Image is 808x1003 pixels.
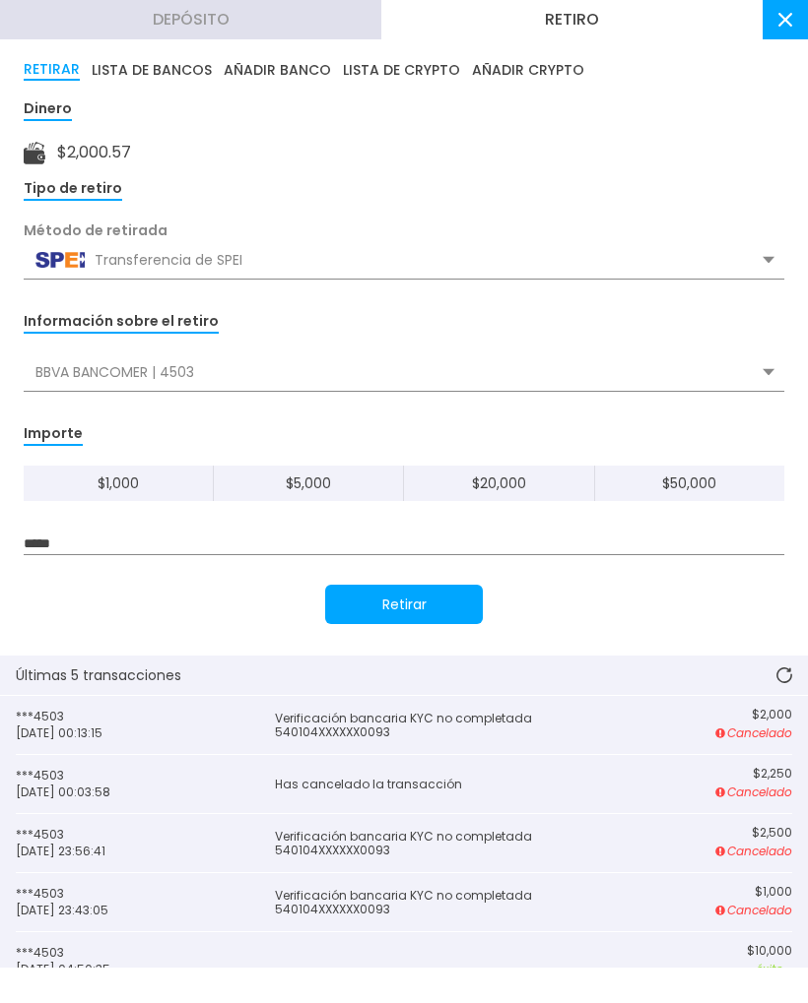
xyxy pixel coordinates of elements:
button: $5,000 [214,466,404,501]
p: Cancelado [715,843,792,860]
button: LISTA DE BANCOS [92,59,212,81]
p: Cancelado [715,724,792,742]
p: $ 2,500 [715,826,792,840]
p: [DATE] 04:50:35 [16,963,404,976]
button: RETIRAR [24,59,80,81]
button: LISTA DE CRYPTO [343,59,460,81]
button: AÑADIR CRYPTO [472,59,584,81]
p: $ 1,000 [715,885,792,899]
p: [DATE] 00:13:15 [16,726,275,740]
p: [DATE] 23:56:41 [16,845,275,858]
div: Método de retirada [24,220,784,241]
p: $ 2,250 [715,767,792,781]
div: Importe [24,423,83,446]
p: Verificación bancaria KYC no completada 540104XXXXXX0093 [275,712,534,739]
div: Información sobre el retiro [24,311,219,334]
div: Transferencia de SPEI [24,241,784,279]
p: Verificación bancaria KYC no completada 540104XXXXXX0093 [275,889,534,916]
div: BBVA BANCOMER | 4503 [24,353,784,391]
p: Cancelado [715,784,792,801]
div: $ 2,000.57 [57,141,131,164]
div: Tipo de retiro [24,178,122,201]
button: AÑADIR BANCO [224,59,331,81]
button: $50,000 [595,466,784,501]
p: Verificación bancaria KYC no completada 540104XXXXXX0093 [275,830,534,857]
img: Transferencia de SPEI [35,252,85,268]
div: Dinero [24,98,72,121]
button: $20,000 [404,466,594,501]
p: [DATE] 23:43:05 [16,904,275,917]
p: Cancelado [715,902,792,919]
p: Últimas 5 transacciones [16,668,181,682]
button: Retirar [325,585,483,624]
p: $ 2,000 [715,708,792,721]
p: [DATE] 00:03:58 [16,785,275,799]
p: Has cancelado la transacción [275,778,534,791]
p: éxito [747,961,792,978]
p: $ 10,000 [747,944,792,958]
button: $1,000 [24,466,214,501]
